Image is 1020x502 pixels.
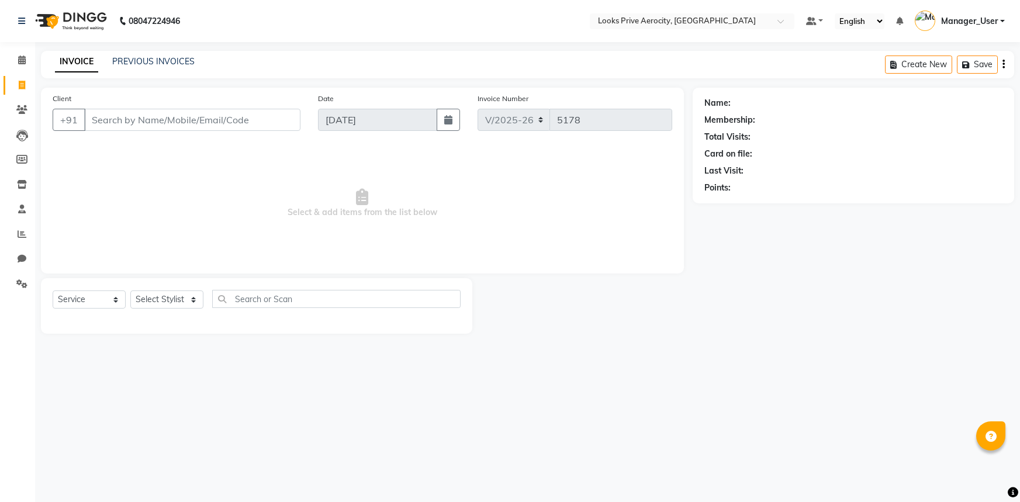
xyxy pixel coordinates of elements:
input: Search or Scan [212,290,461,308]
img: Manager_User [915,11,935,31]
img: logo [30,5,110,37]
div: Points: [704,182,731,194]
label: Date [318,94,334,104]
span: Manager_User [941,15,998,27]
span: Select & add items from the list below [53,145,672,262]
div: Total Visits: [704,131,751,143]
label: Invoice Number [478,94,528,104]
a: INVOICE [55,51,98,72]
button: Create New [885,56,952,74]
button: Save [957,56,998,74]
a: PREVIOUS INVOICES [112,56,195,67]
label: Client [53,94,71,104]
input: Search by Name/Mobile/Email/Code [84,109,300,131]
div: Card on file: [704,148,752,160]
div: Membership: [704,114,755,126]
iframe: chat widget [971,455,1008,490]
b: 08047224946 [129,5,180,37]
button: +91 [53,109,85,131]
div: Last Visit: [704,165,744,177]
div: Name: [704,97,731,109]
